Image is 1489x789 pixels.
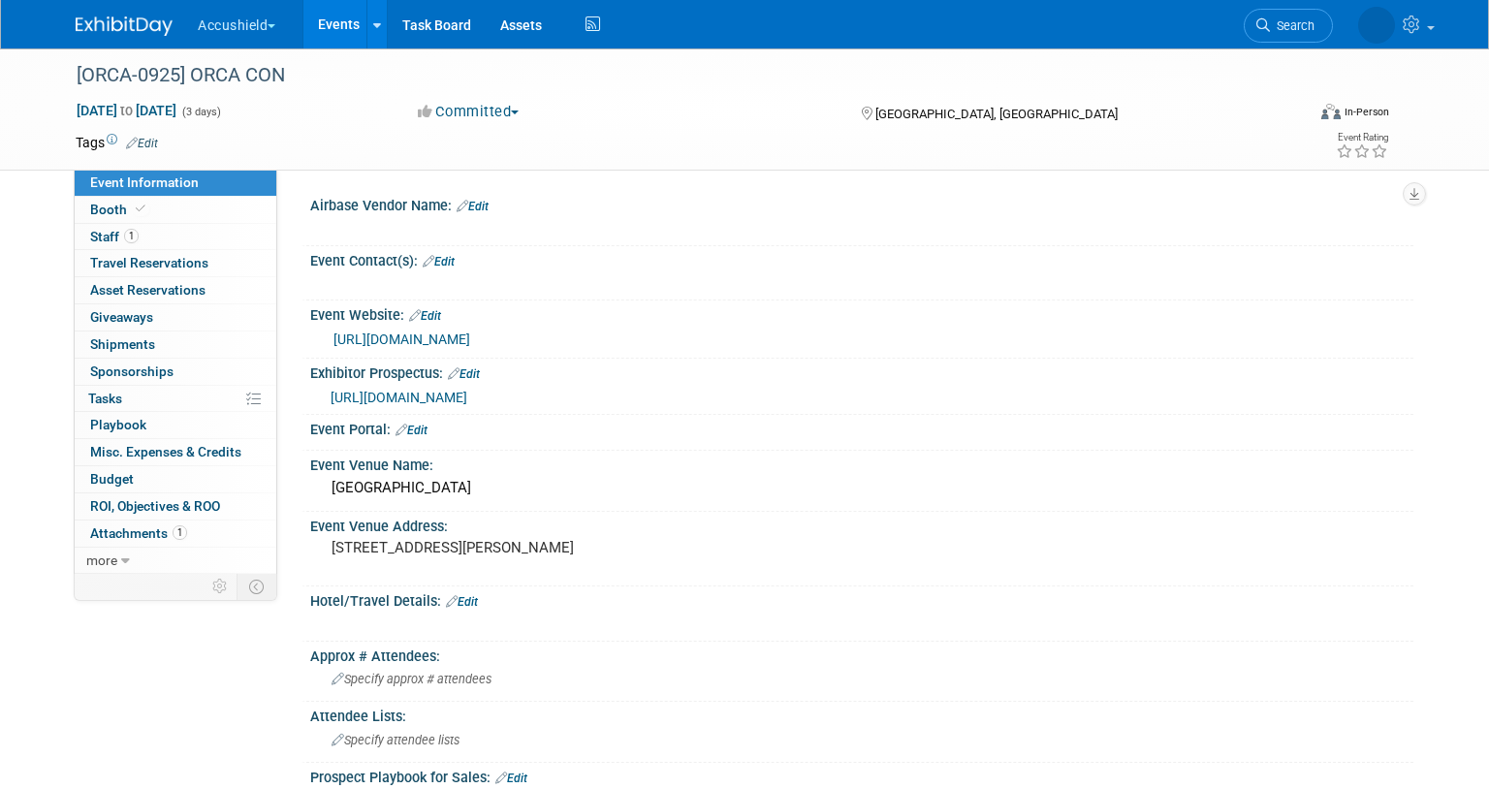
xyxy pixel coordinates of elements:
[310,246,1413,271] div: Event Contact(s):
[75,439,276,465] a: Misc. Expenses & Credits
[332,539,748,556] pre: [STREET_ADDRESS][PERSON_NAME]
[332,733,459,747] span: Specify attendee lists
[88,391,122,406] span: Tasks
[90,255,208,270] span: Travel Reservations
[90,174,199,190] span: Event Information
[204,574,238,599] td: Personalize Event Tab Strip
[75,331,276,358] a: Shipments
[875,107,1118,121] span: [GEOGRAPHIC_DATA], [GEOGRAPHIC_DATA]
[448,367,480,381] a: Edit
[90,525,187,541] span: Attachments
[76,16,173,36] img: ExhibitDay
[409,309,441,323] a: Edit
[75,250,276,276] a: Travel Reservations
[76,133,158,152] td: Tags
[310,359,1413,384] div: Exhibitor Prospectus:
[124,229,139,243] span: 1
[90,229,139,244] span: Staff
[310,415,1413,440] div: Event Portal:
[86,552,117,568] span: more
[310,300,1413,326] div: Event Website:
[90,471,134,487] span: Budget
[1321,104,1341,119] img: Format-Inperson.png
[1344,105,1389,119] div: In-Person
[1270,18,1315,33] span: Search
[396,424,428,437] a: Edit
[333,331,470,347] a: [URL][DOMAIN_NAME]
[310,763,1413,788] div: Prospect Playbook for Sales:
[75,359,276,385] a: Sponsorships
[495,772,527,785] a: Edit
[75,277,276,303] a: Asset Reservations
[75,197,276,223] a: Booth
[75,386,276,412] a: Tasks
[90,336,155,352] span: Shipments
[90,309,153,325] span: Giveaways
[411,102,526,122] button: Committed
[423,255,455,268] a: Edit
[126,137,158,150] a: Edit
[90,498,220,514] span: ROI, Objectives & ROO
[117,103,136,118] span: to
[173,525,187,540] span: 1
[90,202,149,217] span: Booth
[310,191,1413,216] div: Airbase Vendor Name:
[180,106,221,118] span: (3 days)
[75,493,276,520] a: ROI, Objectives & ROO
[1358,7,1395,44] img: John Leavitt
[75,466,276,492] a: Budget
[75,548,276,574] a: more
[1244,9,1333,43] a: Search
[457,200,489,213] a: Edit
[90,417,146,432] span: Playbook
[310,586,1413,612] div: Hotel/Travel Details:
[136,204,145,214] i: Booth reservation complete
[238,574,277,599] td: Toggle Event Tabs
[75,304,276,331] a: Giveaways
[310,702,1413,726] div: Attendee Lists:
[1336,133,1388,142] div: Event Rating
[310,512,1413,536] div: Event Venue Address:
[75,412,276,438] a: Playbook
[325,473,1399,503] div: [GEOGRAPHIC_DATA]
[90,444,241,459] span: Misc. Expenses & Credits
[446,595,478,609] a: Edit
[1194,101,1389,130] div: Event Format
[90,363,174,379] span: Sponsorships
[75,224,276,250] a: Staff1
[76,102,177,119] span: [DATE] [DATE]
[90,282,206,298] span: Asset Reservations
[75,521,276,547] a: Attachments1
[331,390,467,405] a: [URL][DOMAIN_NAME]
[310,642,1413,666] div: Approx # Attendees:
[332,672,491,686] span: Specify approx # attendees
[310,451,1413,475] div: Event Venue Name:
[70,58,1278,93] div: [ORCA-0925] ORCA CON
[75,170,276,196] a: Event Information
